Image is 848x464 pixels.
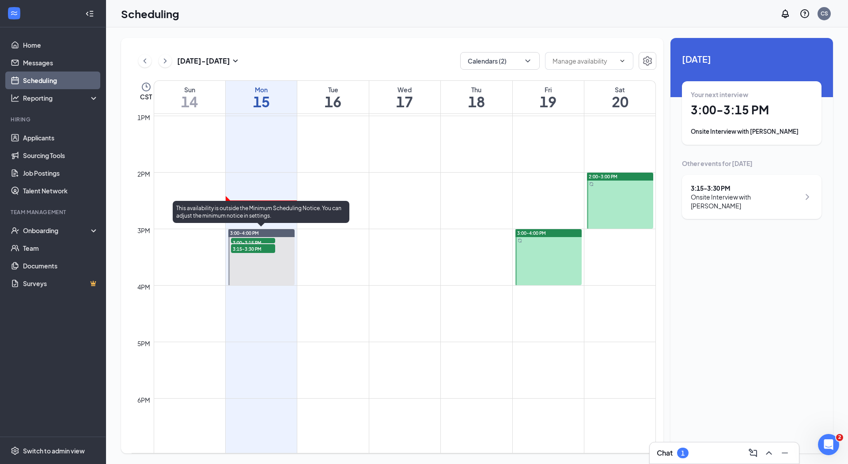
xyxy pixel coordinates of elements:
[799,8,810,19] svg: QuestionInfo
[85,9,94,18] svg: Collapse
[818,434,839,455] iframe: Intercom live chat
[136,282,152,292] div: 4pm
[441,94,512,109] h1: 18
[297,85,368,94] div: Tue
[141,82,151,92] svg: Clock
[802,192,813,202] svg: ChevronRight
[226,81,297,113] a: September 15, 2025
[441,81,512,113] a: September 18, 2025
[136,113,152,122] div: 1pm
[513,81,584,113] a: September 19, 2025
[136,169,152,179] div: 2pm
[619,57,626,64] svg: ChevronDown
[154,94,225,109] h1: 14
[159,54,172,68] button: ChevronRight
[226,85,297,94] div: Mon
[136,452,152,461] div: 7pm
[23,226,91,235] div: Onboarding
[513,85,584,94] div: Fri
[11,446,19,455] svg: Settings
[517,230,546,236] span: 3:00-4:00 PM
[23,257,98,275] a: Documents
[780,8,791,19] svg: Notifications
[657,448,673,458] h3: Chat
[11,94,19,102] svg: Analysis
[513,94,584,109] h1: 19
[231,238,275,247] span: 3:00-3:15 PM
[589,182,594,186] svg: Sync
[762,446,776,460] button: ChevronUp
[177,56,230,66] h3: [DATE] - [DATE]
[460,52,540,70] button: Calendars (2)ChevronDown
[369,85,440,94] div: Wed
[584,81,655,113] a: September 20, 2025
[639,52,656,70] button: Settings
[836,434,843,441] span: 2
[642,56,653,66] svg: Settings
[230,56,241,66] svg: SmallChevronDown
[682,159,821,168] div: Other events for [DATE]
[584,94,655,109] h1: 20
[23,182,98,200] a: Talent Network
[691,90,813,99] div: Your next interview
[518,238,522,243] svg: Sync
[136,339,152,348] div: 5pm
[121,6,179,21] h1: Scheduling
[11,208,97,216] div: Team Management
[746,446,760,460] button: ComposeMessage
[23,446,85,455] div: Switch to admin view
[23,54,98,72] a: Messages
[226,94,297,109] h1: 15
[11,116,97,123] div: Hiring
[140,92,152,101] span: CST
[173,201,349,223] div: This availability is outside the Minimum Scheduling Notice. You can adjust the minimum notice in ...
[369,94,440,109] h1: 17
[441,85,512,94] div: Thu
[691,102,813,117] h1: 3:00 - 3:15 PM
[682,52,821,66] span: [DATE]
[136,226,152,235] div: 3pm
[23,129,98,147] a: Applicants
[23,94,99,102] div: Reporting
[23,275,98,292] a: SurveysCrown
[297,81,368,113] a: September 16, 2025
[584,85,655,94] div: Sat
[23,147,98,164] a: Sourcing Tools
[691,192,800,210] div: Onsite Interview with [PERSON_NAME]
[10,9,19,18] svg: WorkstreamLogo
[23,164,98,182] a: Job Postings
[778,446,792,460] button: Minimize
[23,239,98,257] a: Team
[154,81,225,113] a: September 14, 2025
[136,395,152,405] div: 6pm
[297,94,368,109] h1: 16
[748,448,758,458] svg: ComposeMessage
[691,184,800,192] div: 3:15 - 3:30 PM
[11,226,19,235] svg: UserCheck
[764,448,774,458] svg: ChevronUp
[231,244,275,253] span: 3:15-3:30 PM
[154,85,225,94] div: Sun
[553,56,615,66] input: Manage availability
[821,10,828,17] div: CS
[369,81,440,113] a: September 17, 2025
[681,449,685,457] div: 1
[523,57,532,65] svg: ChevronDown
[161,56,170,66] svg: ChevronRight
[780,448,790,458] svg: Minimize
[589,174,617,180] span: 2:00-3:00 PM
[230,230,259,236] span: 3:00-4:00 PM
[23,72,98,89] a: Scheduling
[23,36,98,54] a: Home
[691,127,813,136] div: Onsite Interview with [PERSON_NAME]
[138,54,151,68] button: ChevronLeft
[140,56,149,66] svg: ChevronLeft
